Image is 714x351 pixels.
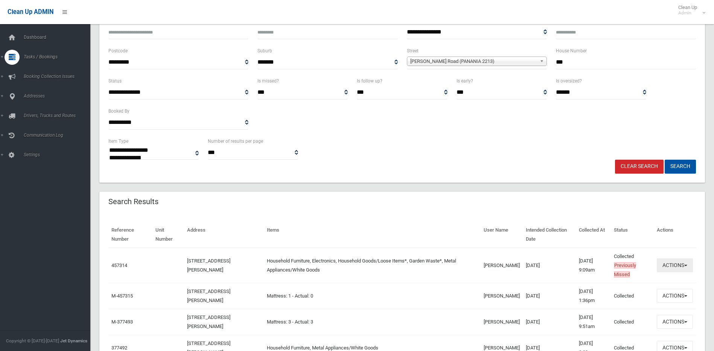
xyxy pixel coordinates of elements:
a: M-457315 [111,293,133,299]
td: [PERSON_NAME] [481,283,523,309]
th: Address [184,222,264,248]
span: Copyright © [DATE]-[DATE] [6,338,59,343]
th: Collected At [576,222,611,248]
label: Item Type [108,137,128,145]
a: [STREET_ADDRESS][PERSON_NAME] [187,258,230,273]
th: Items [264,222,481,248]
td: Collected [611,248,654,283]
label: Is follow up? [357,77,382,85]
td: [DATE] 9:09am [576,248,611,283]
th: Unit Number [152,222,184,248]
span: Communication Log [21,133,96,138]
button: Search [665,160,696,174]
td: [PERSON_NAME] [481,309,523,335]
td: [PERSON_NAME] [481,248,523,283]
th: Intended Collection Date [523,222,576,248]
td: Collected [611,283,654,309]
a: M-377493 [111,319,133,325]
button: Actions [657,315,693,329]
label: House Number [556,47,587,55]
td: [DATE] 1:36pm [576,283,611,309]
a: 377492 [111,345,127,351]
td: [DATE] [523,309,576,335]
span: Previously Missed [614,262,636,278]
td: [DATE] [523,283,576,309]
span: Addresses [21,93,96,99]
td: Household Furniture, Electronics, Household Goods/Loose Items*, Garden Waste*, Metal Appliances/W... [264,248,481,283]
label: Street [407,47,419,55]
small: Admin [678,10,697,16]
span: Tasks / Bookings [21,54,96,60]
span: Booking Collection Issues [21,74,96,79]
label: Postcode [108,47,128,55]
button: Actions [657,289,693,303]
a: Clear Search [615,160,664,174]
a: 457314 [111,262,127,268]
label: Is missed? [257,77,279,85]
th: User Name [481,222,523,248]
label: Is oversized? [556,77,582,85]
label: Suburb [257,47,272,55]
td: [DATE] 9:51am [576,309,611,335]
th: Actions [654,222,696,248]
th: Status [611,222,654,248]
a: [STREET_ADDRESS][PERSON_NAME] [187,314,230,329]
span: Settings [21,152,96,157]
span: Dashboard [21,35,96,40]
th: Reference Number [108,222,152,248]
label: Number of results per page [208,137,263,145]
button: Actions [657,258,693,272]
strong: Jet Dynamics [60,338,87,343]
td: Mattress: 3 - Actual: 3 [264,309,481,335]
label: Status [108,77,122,85]
td: Mattress: 1 - Actual: 0 [264,283,481,309]
a: [STREET_ADDRESS][PERSON_NAME] [187,288,230,303]
span: [PERSON_NAME] Road (PANANIA 2213) [410,57,537,66]
header: Search Results [99,194,167,209]
span: Clean Up [674,5,705,16]
span: Clean Up ADMIN [8,8,53,15]
label: Is early? [457,77,473,85]
span: Drivers, Trucks and Routes [21,113,96,118]
td: [DATE] [523,248,576,283]
td: Collected [611,309,654,335]
label: Booked By [108,107,129,115]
